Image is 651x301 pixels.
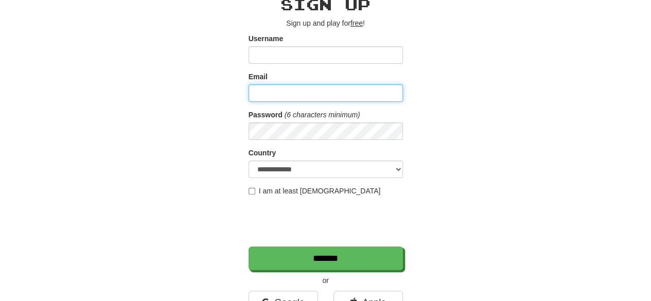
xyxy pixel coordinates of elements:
[249,201,405,241] iframe: reCAPTCHA
[249,33,284,44] label: Username
[249,110,283,120] label: Password
[249,188,255,194] input: I am at least [DEMOGRAPHIC_DATA]
[249,275,403,286] p: or
[249,148,276,158] label: Country
[249,72,268,82] label: Email
[249,18,403,28] p: Sign up and play for !
[285,111,360,119] em: (6 characters minimum)
[350,19,363,27] u: free
[249,186,381,196] label: I am at least [DEMOGRAPHIC_DATA]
